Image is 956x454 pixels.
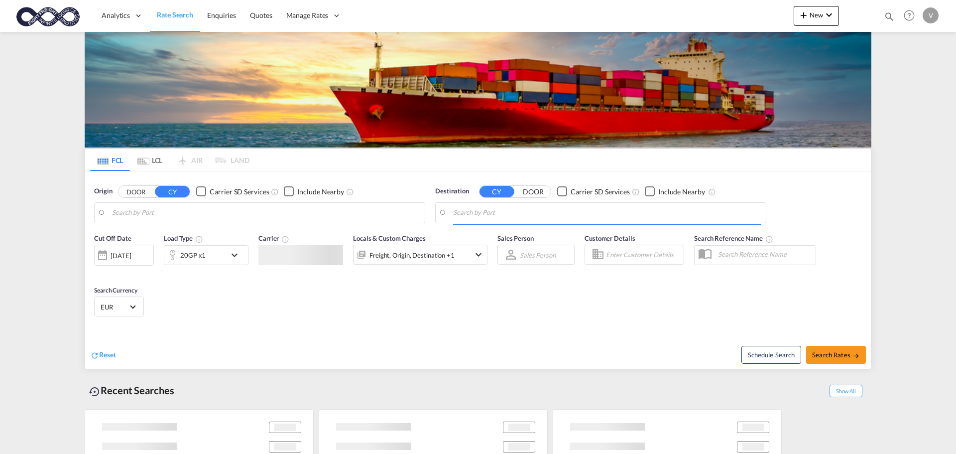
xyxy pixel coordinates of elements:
[164,234,203,242] span: Load Type
[884,11,895,22] md-icon: icon-magnify
[658,187,705,197] div: Include Nearby
[632,188,640,196] md-icon: Unchecked: Search for CY (Container Yard) services for all selected carriers.Checked : Search for...
[155,186,190,197] button: CY
[94,245,154,266] div: [DATE]
[90,149,130,171] md-tab-item: FCL
[473,249,484,261] md-icon: icon-chevron-down
[353,245,487,265] div: Freight Origin Destination Factory Stuffingicon-chevron-down
[571,187,630,197] div: Carrier SD Services
[130,149,170,171] md-tab-item: LCL
[812,351,860,359] span: Search Rates
[694,234,773,242] span: Search Reference Name
[112,205,420,220] input: Search by Port
[346,188,354,196] md-icon: Unchecked: Ignores neighbouring ports when fetching rates.Checked : Includes neighbouring ports w...
[884,11,895,26] div: icon-magnify
[794,6,839,26] button: icon-plus 400-fgNewicon-chevron-down
[94,186,112,196] span: Origin
[271,188,279,196] md-icon: Unchecked: Search for CY (Container Yard) services for all selected carriers.Checked : Search for...
[823,9,835,21] md-icon: icon-chevron-down
[94,234,131,242] span: Cut Off Date
[798,9,810,21] md-icon: icon-plus 400-fg
[519,248,557,262] md-select: Sales Person
[281,235,289,243] md-icon: The selected Trucker/Carrierwill be displayed in the rate results If the rates are from another f...
[119,186,153,197] button: DOOR
[765,235,773,243] md-icon: Your search will be saved by the below given name
[90,149,249,171] md-pagination-wrapper: Use the left and right arrow keys to navigate between tabs
[207,11,236,19] span: Enquiries
[830,385,862,397] span: Show All
[435,186,469,196] span: Destination
[90,350,116,361] div: icon-refreshReset
[806,346,866,364] button: Search Ratesicon-arrow-right
[353,234,426,242] span: Locals & Custom Charges
[258,234,289,242] span: Carrier
[94,265,102,278] md-datepicker: Select
[250,11,272,19] span: Quotes
[853,352,860,359] md-icon: icon-arrow-right
[89,386,101,398] md-icon: icon-backup-restore
[901,7,923,25] div: Help
[180,248,206,262] div: 20GP x1
[923,7,939,23] div: V
[453,205,761,220] input: Search by Port
[516,186,551,197] button: DOOR
[479,186,514,197] button: CY
[708,188,716,196] md-icon: Unchecked: Ignores neighbouring ports when fetching rates.Checked : Includes neighbouring ports w...
[85,171,871,369] div: Origin DOOR CY Checkbox No InkUnchecked: Search for CY (Container Yard) services for all selected...
[85,32,871,148] img: LCL+%26+FCL+BACKGROUND.png
[157,10,193,19] span: Rate Search
[713,247,816,262] input: Search Reference Name
[196,186,269,197] md-checkbox: Checkbox No Ink
[286,10,329,20] span: Manage Rates
[102,10,130,20] span: Analytics
[15,4,82,27] img: c818b980817911efbdc1a76df449e905.png
[85,379,178,402] div: Recent Searches
[164,245,248,265] div: 20GP x1icon-chevron-down
[297,187,344,197] div: Include Nearby
[111,251,131,260] div: [DATE]
[645,186,705,197] md-checkbox: Checkbox No Ink
[195,235,203,243] md-icon: icon-information-outline
[100,300,138,314] md-select: Select Currency: € EUREuro
[229,249,245,261] md-icon: icon-chevron-down
[497,234,534,242] span: Sales Person
[901,7,918,24] span: Help
[585,234,635,242] span: Customer Details
[557,186,630,197] md-checkbox: Checkbox No Ink
[90,351,99,360] md-icon: icon-refresh
[284,186,344,197] md-checkbox: Checkbox No Ink
[101,303,128,311] span: EUR
[94,287,137,294] span: Search Currency
[606,247,681,262] input: Enter Customer Details
[798,11,835,19] span: New
[369,248,455,262] div: Freight Origin Destination Factory Stuffing
[99,350,116,359] span: Reset
[741,346,801,364] button: Note: By default Schedule search will only considerorigin ports, destination ports and cut off da...
[210,187,269,197] div: Carrier SD Services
